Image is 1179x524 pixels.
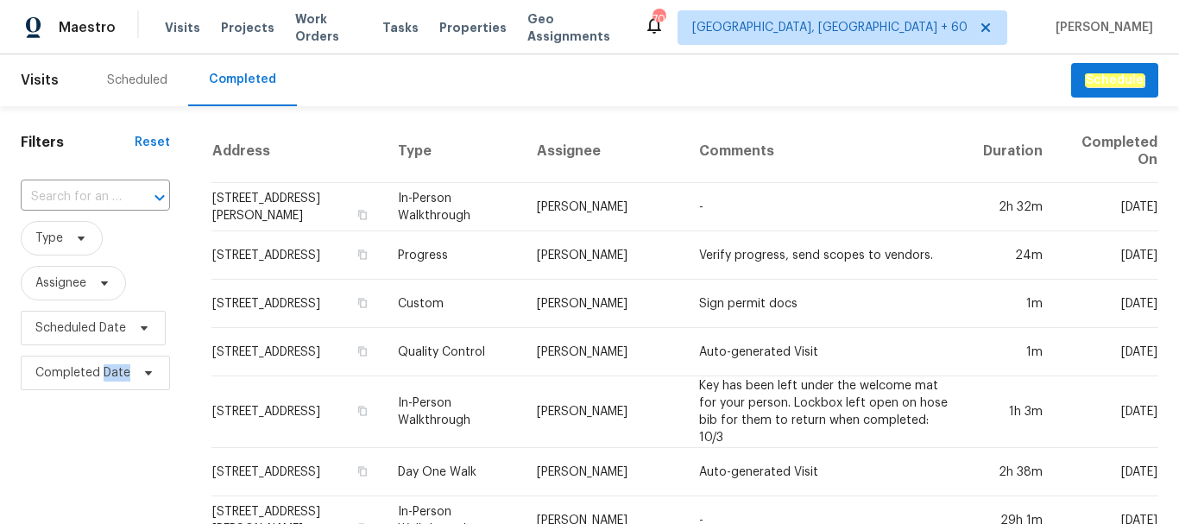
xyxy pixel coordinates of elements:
td: Quality Control [384,328,523,376]
td: - [685,183,969,231]
td: [DATE] [1056,183,1158,231]
td: [STREET_ADDRESS][PERSON_NAME] [211,183,384,231]
span: [GEOGRAPHIC_DATA], [GEOGRAPHIC_DATA] + 60 [692,19,968,36]
td: [STREET_ADDRESS] [211,231,384,280]
div: Completed [209,71,276,88]
td: 1m [969,328,1056,376]
td: [STREET_ADDRESS] [211,376,384,448]
span: Completed Date [35,364,130,382]
td: [PERSON_NAME] [523,231,685,280]
span: Tasks [382,22,419,34]
td: [PERSON_NAME] [523,376,685,448]
td: In-Person Walkthrough [384,183,523,231]
span: [PERSON_NAME] [1049,19,1153,36]
td: Verify progress, send scopes to vendors. [685,231,969,280]
td: Day One Walk [384,448,523,496]
h1: Filters [21,134,135,151]
span: Scheduled Date [35,319,126,337]
td: [STREET_ADDRESS] [211,328,384,376]
td: Progress [384,231,523,280]
td: [DATE] [1056,376,1158,448]
th: Comments [685,120,969,183]
th: Duration [969,120,1056,183]
button: Copy Address [355,344,370,359]
td: 1m [969,280,1056,328]
td: In-Person Walkthrough [384,376,523,448]
span: Type [35,230,63,247]
td: Auto-generated Visit [685,448,969,496]
span: Geo Assignments [527,10,623,45]
td: Key has been left under the welcome mat for your person. Lockbox left open on hose bib for them t... [685,376,969,448]
td: [PERSON_NAME] [523,328,685,376]
th: Assignee [523,120,685,183]
button: Copy Address [355,295,370,311]
button: Open [148,186,172,210]
span: Properties [439,19,507,36]
button: Copy Address [355,464,370,479]
td: 2h 32m [969,183,1056,231]
th: Address [211,120,384,183]
span: Maestro [59,19,116,36]
em: Schedule [1085,73,1144,87]
td: [DATE] [1056,328,1158,376]
input: Search for an address... [21,184,122,211]
td: [PERSON_NAME] [523,183,685,231]
td: [DATE] [1056,448,1158,496]
td: 2h 38m [969,448,1056,496]
td: [PERSON_NAME] [523,280,685,328]
td: [STREET_ADDRESS] [211,448,384,496]
td: [DATE] [1056,231,1158,280]
td: Auto-generated Visit [685,328,969,376]
span: Work Orders [295,10,362,45]
button: Schedule [1071,63,1158,98]
span: Visits [165,19,200,36]
span: Assignee [35,275,86,292]
div: 707 [653,10,665,28]
th: Completed On [1056,120,1158,183]
th: Type [384,120,523,183]
span: Projects [221,19,274,36]
div: Reset [135,134,170,151]
td: Sign permit docs [685,280,969,328]
td: Custom [384,280,523,328]
button: Copy Address [355,403,370,419]
div: Scheduled [107,72,167,89]
td: [PERSON_NAME] [523,448,685,496]
td: 1h 3m [969,376,1056,448]
td: [DATE] [1056,280,1158,328]
button: Copy Address [355,247,370,262]
td: 24m [969,231,1056,280]
td: [STREET_ADDRESS] [211,280,384,328]
span: Visits [21,61,59,99]
button: Copy Address [355,207,370,223]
